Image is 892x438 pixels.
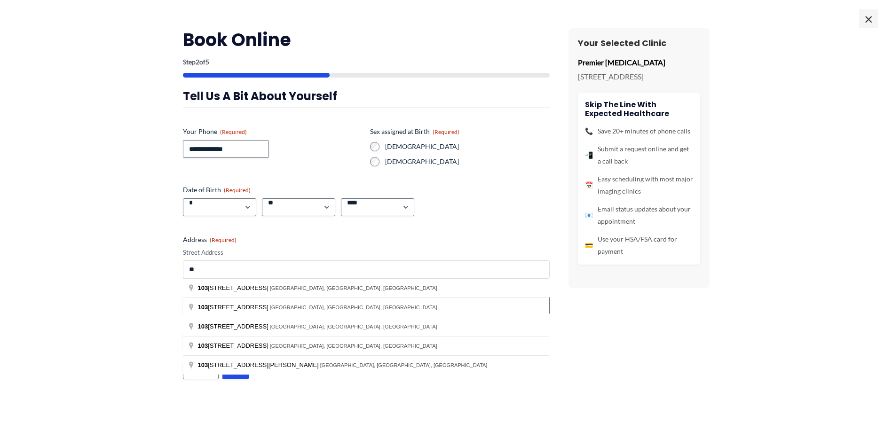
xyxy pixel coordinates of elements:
span: 📅 [585,179,593,191]
span: [STREET_ADDRESS][PERSON_NAME] [198,361,320,368]
span: 📲 [585,149,593,161]
span: 103 [198,304,208,311]
span: 103 [198,342,208,349]
legend: Date of Birth [183,185,251,195]
span: [STREET_ADDRESS] [198,284,270,291]
p: Premier [MEDICAL_DATA] [578,55,700,70]
span: (Required) [220,128,247,135]
span: [STREET_ADDRESS] [198,342,270,349]
p: Step of [183,59,550,65]
label: [DEMOGRAPHIC_DATA] [385,142,550,151]
label: Street Address [183,248,550,257]
label: Your Phone [183,127,363,136]
h4: Skip the line with Expected Healthcare [585,100,693,118]
span: 5 [205,58,209,66]
span: 💳 [585,239,593,251]
span: (Required) [210,236,237,243]
p: [STREET_ADDRESS] [578,70,700,84]
span: × [859,9,878,28]
span: 103 [198,323,208,330]
span: [GEOGRAPHIC_DATA], [GEOGRAPHIC_DATA], [GEOGRAPHIC_DATA] [270,285,437,291]
h3: Tell us a bit about yourself [183,89,550,103]
span: [GEOGRAPHIC_DATA], [GEOGRAPHIC_DATA], [GEOGRAPHIC_DATA] [270,324,437,329]
legend: Address [183,235,237,244]
span: 2 [196,58,199,66]
h3: Your Selected Clinic [578,38,700,48]
span: [STREET_ADDRESS] [198,323,270,330]
h2: Book Online [183,28,550,51]
li: Save 20+ minutes of phone calls [585,125,693,137]
span: 📧 [585,209,593,221]
span: 103 [198,284,208,291]
span: 📞 [585,125,593,137]
span: 103 [198,361,208,368]
legend: Sex assigned at Birth [370,127,459,136]
span: [GEOGRAPHIC_DATA], [GEOGRAPHIC_DATA], [GEOGRAPHIC_DATA] [320,362,488,368]
span: [STREET_ADDRESS] [198,304,270,311]
li: Email status updates about your appointment [585,203,693,227]
li: Use your HSA/FSA card for payment [585,233,693,258]
span: (Required) [433,128,459,135]
li: Easy scheduling with most major imaging clinics [585,173,693,197]
span: [GEOGRAPHIC_DATA], [GEOGRAPHIC_DATA], [GEOGRAPHIC_DATA] [270,343,437,349]
label: [DEMOGRAPHIC_DATA] [385,157,550,166]
span: (Required) [224,187,251,194]
li: Submit a request online and get a call back [585,143,693,167]
span: [GEOGRAPHIC_DATA], [GEOGRAPHIC_DATA], [GEOGRAPHIC_DATA] [270,305,437,310]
